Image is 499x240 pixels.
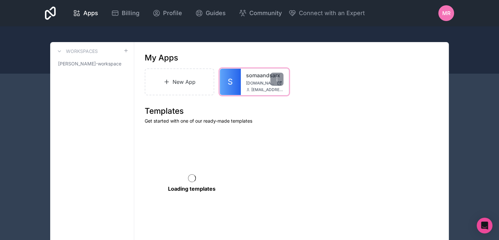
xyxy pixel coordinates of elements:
a: Billing [106,6,145,20]
span: Connect with an Expert [299,9,365,18]
button: Connect with an Expert [288,9,365,18]
a: Profile [147,6,187,20]
span: Guides [206,9,226,18]
h1: Templates [145,106,438,116]
span: MR [442,9,450,17]
a: Workspaces [55,47,98,55]
span: Profile [163,9,182,18]
a: New App [145,68,214,95]
a: [PERSON_NAME]-workspace [55,58,129,70]
span: S [228,77,233,87]
p: Loading templates [168,185,216,193]
a: Guides [190,6,231,20]
h3: Workspaces [66,48,98,55]
p: Get started with one of our ready-made templates [145,118,438,124]
a: somaandsarx [246,71,283,79]
span: Apps [83,9,98,18]
span: [DOMAIN_NAME] [246,81,274,86]
a: Community [234,6,287,20]
span: Billing [122,9,139,18]
span: Community [249,9,282,18]
a: Apps [68,6,103,20]
span: [PERSON_NAME]-workspace [58,60,121,67]
a: [DOMAIN_NAME] [246,81,283,86]
h1: My Apps [145,53,178,63]
a: S [220,69,241,95]
div: Open Intercom Messenger [477,218,492,233]
span: [EMAIL_ADDRESS][DOMAIN_NAME] [251,87,283,92]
